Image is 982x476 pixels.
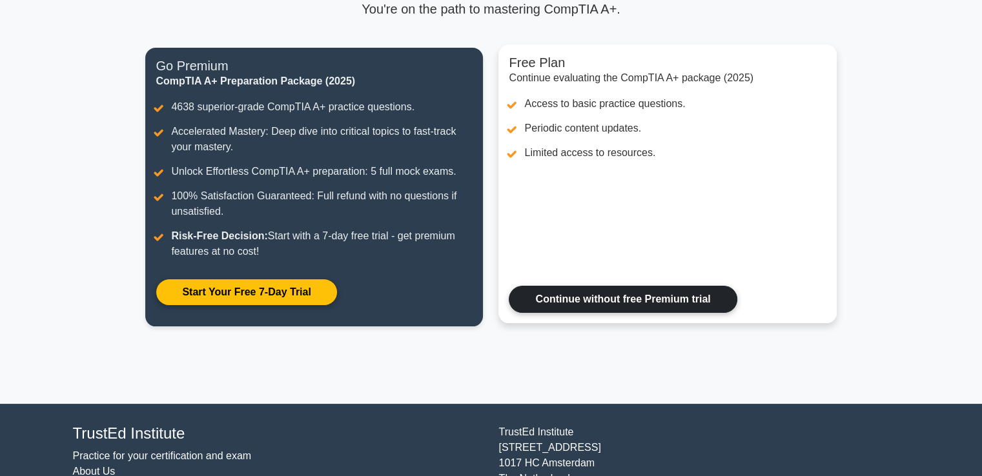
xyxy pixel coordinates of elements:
[509,286,737,313] a: Continue without free Premium trial
[73,450,252,461] a: Practice for your certification and exam
[73,424,484,443] h4: TrustEd Institute
[156,279,337,306] a: Start Your Free 7-Day Trial
[145,1,836,17] p: You're on the path to mastering CompTIA A+.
